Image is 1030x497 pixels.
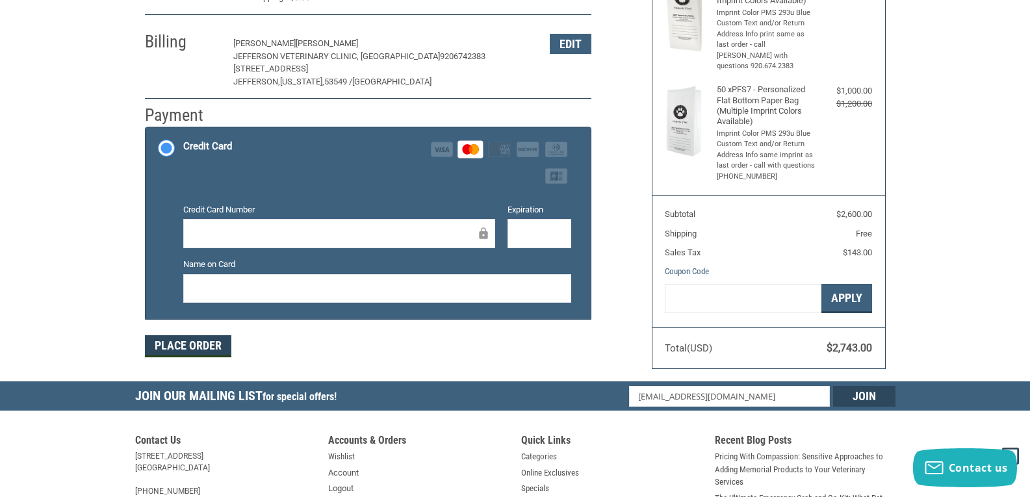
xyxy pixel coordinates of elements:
[717,8,818,19] li: Imprint Color PMS 293u Blue
[717,129,818,140] li: Imprint Color PMS 293u Blue
[717,18,818,72] li: Custom Text and/or Return Address Info print same as last order - call [PERSON_NAME] with questio...
[183,258,571,271] label: Name on Card
[135,450,316,497] address: [STREET_ADDRESS] [GEOGRAPHIC_DATA] [PHONE_NUMBER]
[665,229,697,238] span: Shipping
[521,450,557,463] a: Categories
[856,229,872,238] span: Free
[833,386,895,407] input: Join
[820,84,872,97] div: $1,000.00
[521,482,549,495] a: Specials
[135,381,343,414] h5: Join Our Mailing List
[550,34,591,54] button: Edit
[629,386,830,407] input: Email
[665,284,821,313] input: Gift Certificate or Coupon Code
[328,482,354,495] a: Logout
[665,266,709,276] a: Coupon Code
[296,38,358,48] span: [PERSON_NAME]
[949,461,1008,475] span: Contact us
[145,335,231,357] button: Place Order
[233,51,440,61] span: Jefferson Veterinary Clinic, [GEOGRAPHIC_DATA]
[280,77,324,86] span: [US_STATE],
[324,77,352,86] span: 53549 /
[836,209,872,219] span: $2,600.00
[717,84,818,127] h4: 50 x PFS7 - Personalized Flat Bottom Paper Bag (Multiple Imprint Colors Available)
[508,203,571,216] label: Expiration
[328,450,355,463] a: Wishlist
[521,466,579,479] a: Online Exclusives
[263,390,337,403] span: for special offers!
[827,342,872,354] span: $2,743.00
[183,136,232,157] div: Credit Card
[145,105,221,126] h2: Payment
[328,434,509,450] h5: Accounts & Orders
[521,434,702,450] h5: Quick Links
[665,342,712,354] span: Total (USD)
[715,434,895,450] h5: Recent Blog Posts
[233,77,280,86] span: Jefferson,
[715,450,895,489] a: Pricing With Compassion: Sensitive Approaches to Adding Memorial Products to Your Veterinary Serv...
[820,97,872,110] div: $1,200.00
[843,248,872,257] span: $143.00
[183,203,495,216] label: Credit Card Number
[913,448,1017,487] button: Contact us
[665,248,701,257] span: Sales Tax
[233,64,308,73] span: [STREET_ADDRESS]
[233,38,296,48] span: [PERSON_NAME]
[135,434,316,450] h5: Contact Us
[440,51,485,61] span: 9206742383
[821,284,872,313] button: Apply
[717,139,818,182] li: Custom Text and/or Return Address Info same imprint as last order - call with questions [PHONE_NU...
[352,77,431,86] span: [GEOGRAPHIC_DATA]
[328,466,359,479] a: Account
[665,209,695,219] span: Subtotal
[145,31,221,53] h2: Billing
